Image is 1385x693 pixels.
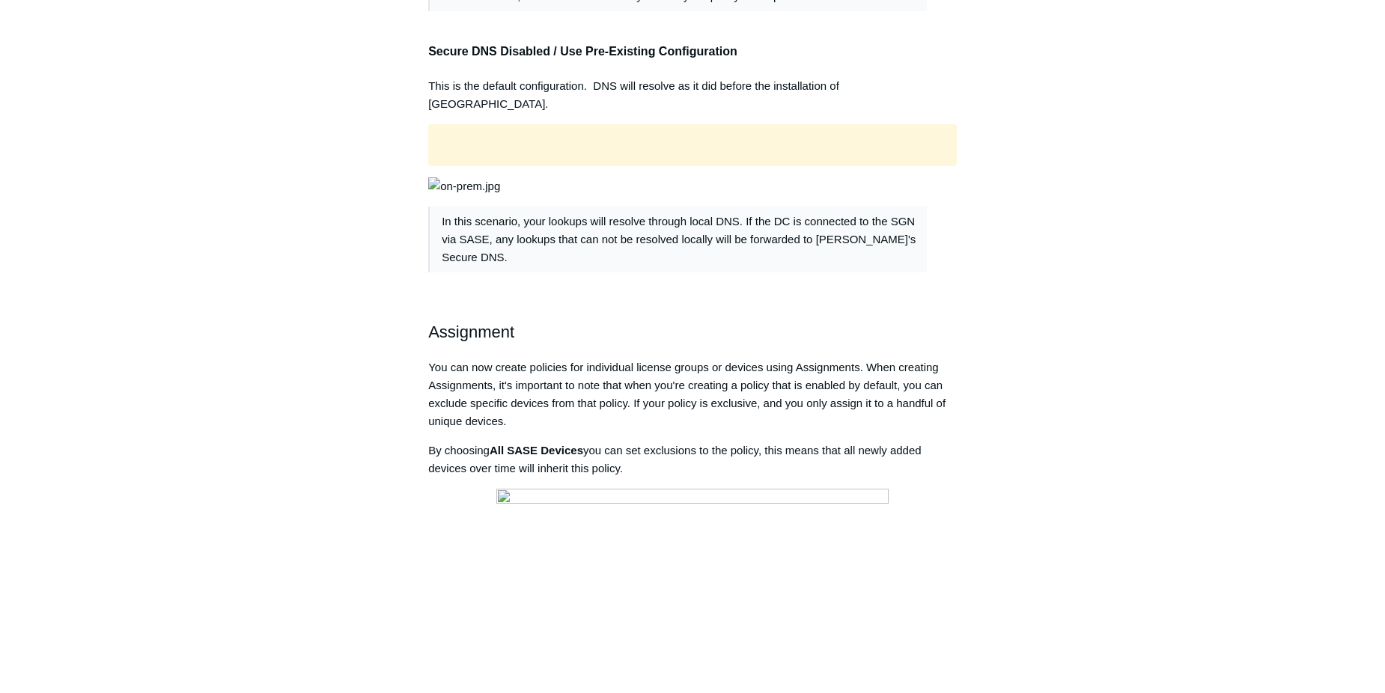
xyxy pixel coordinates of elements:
[428,319,957,345] h2: Assignment
[490,444,583,457] strong: All SASE Devices
[428,358,957,430] p: You can now create policies for individual license groups or devices using Assignments. When crea...
[428,177,500,195] img: on-prem.jpg
[496,489,889,687] img: 16463989390739
[428,45,737,58] strong: Secure DNS Disabled / Use Pre-Existing Configuration
[428,207,927,272] blockquote: In this scenario, your lookups will resolve through local DNS. If the DC is connected to the SGN ...
[428,442,957,477] p: By choosing you can set exclusions to the policy, this means that all newly added devices over ti...
[428,77,957,113] p: This is the default configuration. DNS will resolve as it did before the installation of [GEOGRAP...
